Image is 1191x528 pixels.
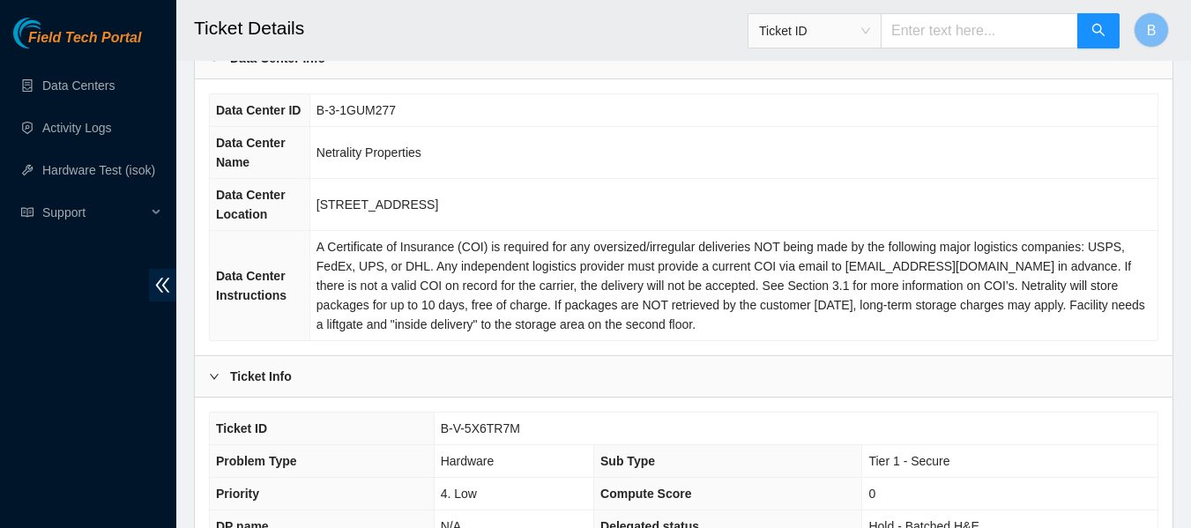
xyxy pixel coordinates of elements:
[316,240,1145,331] span: A Certificate of Insurance (COI) is required for any oversized/irregular deliveries NOT being mad...
[441,454,495,468] span: Hardware
[600,487,691,501] span: Compute Score
[1134,12,1169,48] button: B
[42,163,155,177] a: Hardware Test (isok)
[209,371,220,382] span: right
[868,454,949,468] span: Tier 1 - Secure
[881,13,1078,48] input: Enter text here...
[216,454,297,468] span: Problem Type
[316,145,421,160] span: Netrality Properties
[42,195,146,230] span: Support
[868,487,875,501] span: 0
[216,136,286,169] span: Data Center Name
[28,30,141,47] span: Field Tech Portal
[230,367,292,386] b: Ticket Info
[216,487,259,501] span: Priority
[13,18,89,48] img: Akamai Technologies
[149,269,176,301] span: double-left
[216,421,267,435] span: Ticket ID
[42,78,115,93] a: Data Centers
[600,454,655,468] span: Sub Type
[316,197,438,212] span: [STREET_ADDRESS]
[42,121,112,135] a: Activity Logs
[13,32,141,55] a: Akamai TechnologiesField Tech Portal
[316,103,396,117] span: B-3-1GUM277
[216,188,286,221] span: Data Center Location
[216,269,287,302] span: Data Center Instructions
[759,18,870,44] span: Ticket ID
[1077,13,1120,48] button: search
[216,103,301,117] span: Data Center ID
[441,421,520,435] span: B-V-5X6TR7M
[1147,19,1157,41] span: B
[195,356,1172,397] div: Ticket Info
[21,206,33,219] span: read
[441,487,477,501] span: 4. Low
[1091,23,1105,40] span: search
